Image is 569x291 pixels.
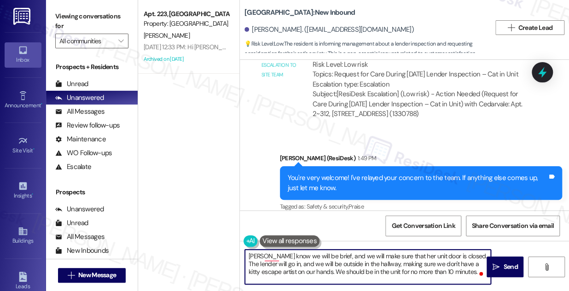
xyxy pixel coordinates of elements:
b: [GEOGRAPHIC_DATA]: New Inbound [244,8,355,17]
div: Escalate [55,162,91,172]
div: Unanswered [55,204,104,214]
span: Safety & security , [306,203,348,210]
div: Prospects + Residents [46,62,138,72]
span: • [32,191,33,198]
button: Send [487,256,523,277]
div: All Messages [55,107,105,116]
div: Prospects [46,187,138,197]
div: [PERSON_NAME] (ResiDesk) [280,153,563,166]
button: New Message [58,268,126,283]
label: Viewing conversations for [55,9,128,34]
div: Unanswered [55,93,104,103]
a: Buildings [5,223,41,248]
span: • [33,146,35,152]
span: Share Conversation via email [472,221,554,231]
strong: 💡 Risk Level: Low [244,40,283,47]
i:  [507,24,514,31]
a: Site Visit • [5,133,41,158]
div: Unread [55,79,88,89]
span: Send [503,262,517,272]
div: Review follow-ups [55,121,120,130]
div: 1:49 PM [355,153,376,163]
div: Property: [GEOGRAPHIC_DATA] [144,19,229,29]
div: [PERSON_NAME]. ([EMAIL_ADDRESS][DOMAIN_NAME]) [244,25,414,35]
div: Archived on [DATE] [143,53,230,65]
i:  [68,272,75,279]
div: Unread [55,218,88,228]
span: • [41,101,42,107]
div: Maintenance [55,134,106,144]
span: Create Lead [518,23,552,33]
button: Share Conversation via email [466,215,560,236]
a: Insights • [5,178,41,203]
span: : The resident is informing management about a lender inspection and requesting consideration for... [244,39,491,69]
button: Create Lead [495,20,564,35]
div: Apt. 223, [GEOGRAPHIC_DATA] [144,9,229,19]
i:  [493,263,499,271]
div: WO Follow-ups [55,148,112,158]
input: All communities [59,34,114,48]
i:  [118,37,123,45]
span: [PERSON_NAME] [144,31,190,40]
div: All Messages [55,232,105,242]
div: Email escalation to site team [261,51,297,80]
div: New Inbounds [55,246,109,256]
div: You're very welcome! I've relayed your concern to the team. If anything else comes up, just let m... [288,173,548,193]
button: Get Conversation Link [385,215,461,236]
span: New Message [78,270,116,280]
span: Get Conversation Link [391,221,455,231]
div: ResiDesk escalation to site team -> Risk Level: Low risk Topics: Request for Care During [DATE] L... [313,50,528,89]
div: Tagged as: [280,200,563,213]
i:  [543,263,550,271]
span: Praise [348,203,364,210]
textarea: To enrich screen reader interactions, please activate Accessibility in Grammarly extension settings [245,250,491,284]
div: Subject: [ResiDesk Escalation] (Low risk) - Action Needed (Request for Care During [DATE] Lender ... [313,89,528,119]
img: ResiDesk Logo [13,8,32,25]
a: Inbox [5,42,41,67]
